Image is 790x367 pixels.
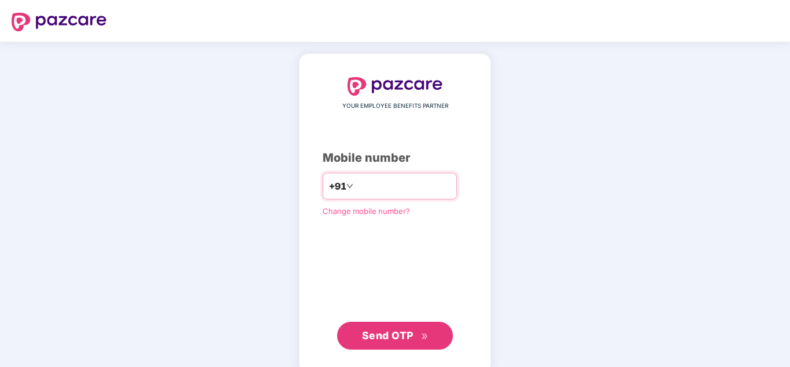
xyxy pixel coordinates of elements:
button: Send OTPdouble-right [337,322,453,350]
div: Mobile number [323,149,467,167]
span: +91 [329,179,346,194]
span: double-right [421,333,429,340]
span: down [346,183,353,190]
span: Send OTP [362,329,414,341]
a: Change mobile number? [323,206,410,216]
span: YOUR EMPLOYEE BENEFITS PARTNER [342,101,448,111]
img: logo [12,13,107,31]
img: logo [348,77,442,96]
